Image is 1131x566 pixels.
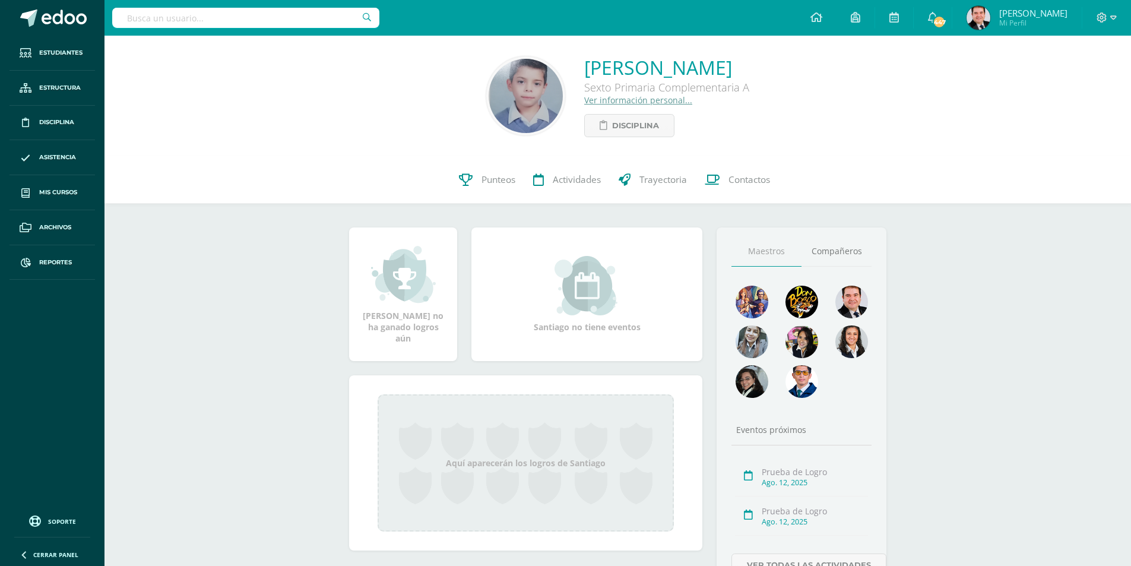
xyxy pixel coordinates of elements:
[801,236,872,267] a: Compañeros
[967,6,990,30] img: af1a872015daedc149f5fcb991658e4f.png
[9,106,95,141] a: Disciplina
[933,15,946,29] span: 447
[584,114,674,137] a: Disciplina
[736,325,768,358] img: 45bd7986b8947ad7e5894cbc9b781108.png
[9,210,95,245] a: Archivos
[999,18,1067,28] span: Mi Perfil
[835,286,868,318] img: 79570d67cb4e5015f1d97fde0ec62c05.png
[610,156,696,204] a: Trayectoria
[731,424,872,435] div: Eventos próximos
[762,505,868,517] div: Prueba de Logro
[528,256,647,333] div: Santiago no tiene eventos
[696,156,779,204] a: Contactos
[39,118,74,127] span: Disciplina
[762,478,868,488] div: Ago. 12, 2025
[736,286,768,318] img: 88256b496371d55dc06d1c3f8a5004f4.png
[553,173,601,186] span: Actividades
[524,156,610,204] a: Actividades
[9,175,95,210] a: Mis cursos
[378,394,674,532] div: Aquí aparecerán los logros de Santiago
[835,325,868,358] img: 7e15a45bc4439684581270cc35259faa.png
[785,325,818,358] img: ddcb7e3f3dd5693f9a3e043a79a89297.png
[39,48,83,58] span: Estudiantes
[736,365,768,398] img: 6377130e5e35d8d0020f001f75faf696.png
[639,173,687,186] span: Trayectoria
[14,513,90,529] a: Soporte
[999,7,1067,19] span: [PERSON_NAME]
[39,153,76,162] span: Asistencia
[361,245,445,344] div: [PERSON_NAME] no ha ganado logros aún
[9,140,95,175] a: Asistencia
[728,173,770,186] span: Contactos
[39,188,77,197] span: Mis cursos
[33,551,78,559] span: Cerrar panel
[584,80,749,94] div: Sexto Primaria Complementaria A
[9,71,95,106] a: Estructura
[39,83,81,93] span: Estructura
[785,365,818,398] img: 07eb4d60f557dd093c6c8aea524992b7.png
[785,286,818,318] img: 29fc2a48271e3f3676cb2cb292ff2552.png
[450,156,524,204] a: Punteos
[48,517,76,526] span: Soporte
[9,245,95,280] a: Reportes
[481,173,515,186] span: Punteos
[555,256,619,315] img: event_small.png
[39,223,71,232] span: Archivos
[762,517,868,527] div: Ago. 12, 2025
[112,8,379,28] input: Busca un usuario...
[584,55,749,80] a: [PERSON_NAME]
[762,466,868,478] div: Prueba de Logro
[9,36,95,71] a: Estudiantes
[371,245,436,304] img: achievement_small.png
[612,115,659,137] span: Disciplina
[731,236,801,267] a: Maestros
[489,59,563,133] img: e1548fb59815db775c2bbcf348de88c1.png
[39,258,72,267] span: Reportes
[584,94,692,106] a: Ver información personal...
